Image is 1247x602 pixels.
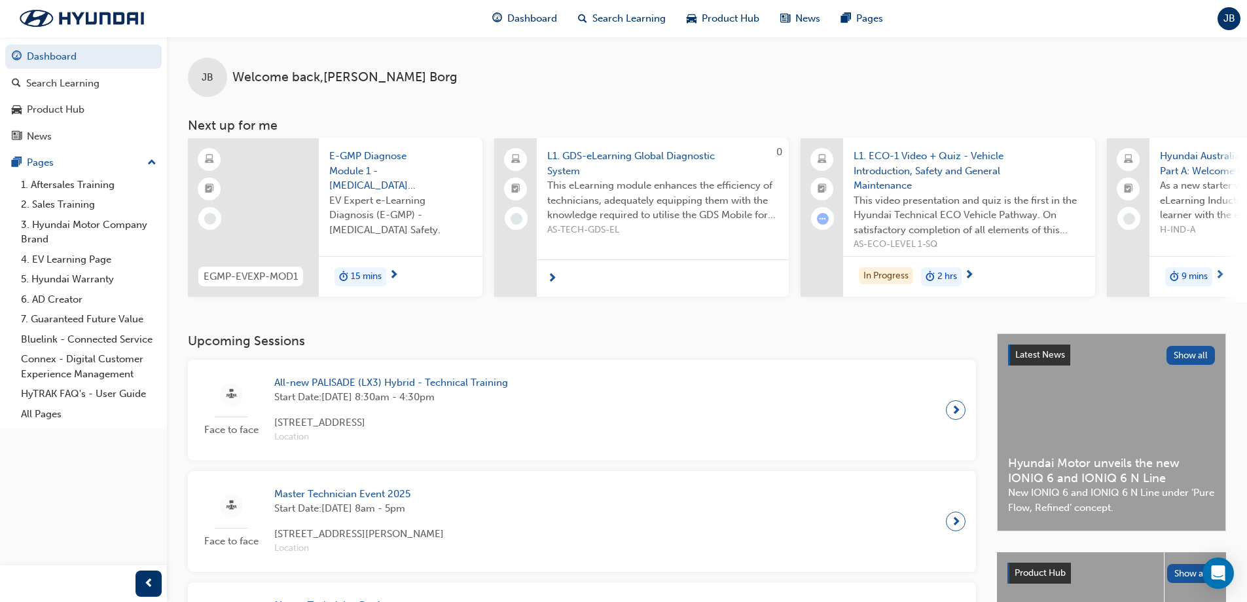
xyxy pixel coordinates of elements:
[547,178,778,223] span: This eLearning module enhances the efficiency of technicians, adequately equipping them with the ...
[232,70,458,85] span: Welcome back , [PERSON_NAME] Borg
[702,11,759,26] span: Product Hub
[204,213,216,225] span: learningRecordVerb_NONE-icon
[1124,151,1133,168] span: laptop-icon
[687,10,696,27] span: car-icon
[198,370,966,450] a: Face to faceAll-new PALISADE (LX3) Hybrid - Technical TrainingStart Date:[DATE] 8:30am - 4:30pm[S...
[951,401,961,419] span: next-icon
[274,375,508,390] span: All-new PALISADE (LX3) Hybrid - Technical Training
[274,527,444,542] span: [STREET_ADDRESS][PERSON_NAME]
[780,10,790,27] span: news-icon
[12,78,21,90] span: search-icon
[592,11,666,26] span: Search Learning
[831,5,894,32] a: pages-iconPages
[274,390,508,405] span: Start Date: [DATE] 8:30am - 4:30pm
[329,193,472,238] span: EV Expert e-Learning Diagnosis (E-GMP) - [MEDICAL_DATA] Safety.
[1015,567,1066,578] span: Product Hub
[926,269,935,286] span: duration-icon
[144,576,154,592] span: prev-icon
[5,151,162,175] button: Pages
[226,386,236,403] span: sessionType_FACE_TO_FACE-icon
[12,157,22,169] span: pages-icon
[12,51,22,63] span: guage-icon
[1008,485,1215,515] span: New IONIQ 6 and IONIQ 6 N Line under ‘Pure Flow, Refined’ concept.
[274,501,444,516] span: Start Date: [DATE] 8am - 5pm
[5,71,162,96] a: Search Learning
[1015,349,1065,360] span: Latest News
[27,102,84,117] div: Product Hub
[1167,564,1216,583] button: Show all
[274,415,508,430] span: [STREET_ADDRESS]
[205,151,214,168] span: learningResourceType_ELEARNING-icon
[16,195,162,215] a: 2. Sales Training
[854,237,1085,252] span: AS-ECO-LEVEL 1-SQ
[951,512,961,531] span: next-icon
[1182,269,1208,284] span: 9 mins
[12,131,22,143] span: news-icon
[226,498,236,514] span: sessionType_FACE_TO_FACE-icon
[274,487,444,502] span: Master Technician Event 2025
[547,273,557,285] span: next-icon
[329,149,472,193] span: E-GMP Diagnose Module 1 - [MEDICAL_DATA] Safety
[964,270,974,282] span: next-icon
[676,5,770,32] a: car-iconProduct Hub
[16,384,162,404] a: HyTRAK FAQ's - User Guide
[854,149,1085,193] span: L1. ECO-1 Video + Quiz - Vehicle Introduction, Safety and General Maintenance
[16,175,162,195] a: 1. Aftersales Training
[841,10,851,27] span: pages-icon
[1007,563,1216,584] a: Product HubShow all
[205,181,214,198] span: booktick-icon
[5,45,162,69] a: Dashboard
[16,215,162,250] a: 3. Hyundai Motor Company Brand
[1223,11,1235,26] span: JB
[1166,346,1216,365] button: Show all
[859,267,913,285] div: In Progress
[16,349,162,384] a: Connex - Digital Customer Experience Management
[818,151,827,168] span: laptop-icon
[578,10,587,27] span: search-icon
[188,138,482,297] a: EGMP-EVEXP-MOD1E-GMP Diagnose Module 1 - [MEDICAL_DATA] SafetyEV Expert e-Learning Diagnosis (E-G...
[202,70,213,85] span: JB
[795,11,820,26] span: News
[1123,213,1135,225] span: learningRecordVerb_NONE-icon
[27,155,54,170] div: Pages
[16,290,162,310] a: 6. AD Creator
[511,213,522,225] span: learningRecordVerb_NONE-icon
[147,155,156,172] span: up-icon
[997,333,1226,531] a: Latest NewsShow allHyundai Motor unveils the new IONIQ 6 and IONIQ 6 N LineNew IONIQ 6 and IONIQ ...
[351,269,382,284] span: 15 mins
[856,11,883,26] span: Pages
[1218,7,1240,30] button: JB
[16,250,162,270] a: 4. EV Learning Page
[274,430,508,445] span: Location
[204,269,298,284] span: EGMP-EVEXP-MOD1
[198,423,264,438] span: Face to face
[507,11,557,26] span: Dashboard
[1008,345,1215,366] a: Latest NewsShow all
[482,5,568,32] a: guage-iconDashboard
[16,309,162,329] a: 7. Guaranteed Future Value
[1170,269,1179,286] span: duration-icon
[339,269,348,286] span: duration-icon
[5,42,162,151] button: DashboardSearch LearningProduct HubNews
[1215,270,1225,282] span: next-icon
[198,534,264,549] span: Face to face
[511,181,520,198] span: booktick-icon
[5,124,162,149] a: News
[16,404,162,424] a: All Pages
[12,104,22,116] span: car-icon
[494,138,789,297] a: 0L1. GDS-eLearning Global Diagnostic SystemThis eLearning module enhances the efficiency of techn...
[389,270,399,282] span: next-icon
[167,118,1247,133] h3: Next up for me
[5,98,162,122] a: Product Hub
[7,5,157,32] img: Trak
[568,5,676,32] a: search-iconSearch Learning
[937,269,957,284] span: 2 hrs
[854,193,1085,238] span: This video presentation and quiz is the first in the Hyundai Technical ECO Vehicle Pathway. On sa...
[547,149,778,178] span: L1. GDS-eLearning Global Diagnostic System
[818,181,827,198] span: booktick-icon
[16,329,162,350] a: Bluelink - Connected Service
[817,213,829,225] span: learningRecordVerb_ATTEMPT-icon
[198,481,966,561] a: Face to faceMaster Technician Event 2025Start Date:[DATE] 8am - 5pm[STREET_ADDRESS][PERSON_NAME]L...
[511,151,520,168] span: laptop-icon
